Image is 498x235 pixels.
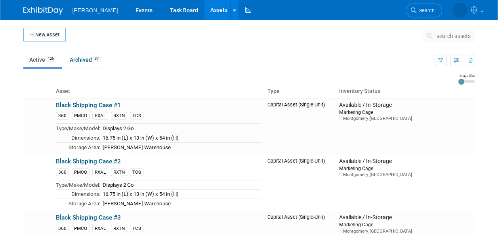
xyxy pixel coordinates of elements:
[72,225,90,232] div: PMCO
[100,142,261,152] td: [PERSON_NAME] Warehouse
[23,52,62,67] a: Active126
[100,199,261,208] td: [PERSON_NAME] Warehouse
[406,4,442,17] a: Search
[264,85,336,98] th: Type
[23,28,66,42] button: New Asset
[458,73,475,78] div: Image Size
[56,214,121,221] a: Black Shipping Case #3
[64,52,107,67] a: Archived37
[339,165,471,172] div: Marketing Cage
[111,112,127,119] div: RXTN
[103,191,179,197] span: 16.75 in (L) x 13 in (W) x 54 in (H)
[56,124,100,133] td: Type/Make/Model:
[56,112,69,119] div: 360
[56,225,69,232] div: 360
[92,169,108,176] div: RXAL
[339,172,471,178] div: Montgomery, [GEOGRAPHIC_DATA]
[69,144,100,150] span: Storage Area:
[416,8,435,13] span: Search
[53,85,265,98] th: Asset
[46,56,56,62] span: 126
[339,102,471,109] div: Available / In-Storage
[56,133,100,142] td: Dimensions:
[56,180,100,190] td: Type/Make/Model:
[339,158,471,165] div: Available / In-Storage
[23,7,63,15] img: ExhibitDay
[69,201,100,207] span: Storage Area:
[100,180,261,190] td: Displays 2 Go
[339,116,471,121] div: Montgomery, [GEOGRAPHIC_DATA]
[452,3,467,18] img: Amber Vincent
[111,169,127,176] div: RXTN
[264,98,336,155] td: Capital Asset (Single-Unit)
[130,225,143,232] div: TCS
[437,33,471,39] span: search assets
[56,190,100,199] td: Dimensions:
[72,169,90,176] div: PMCO
[103,135,179,141] span: 16.75 in (L) x 13 in (W) x 54 in (H)
[264,155,336,211] td: Capital Asset (Single-Unit)
[339,221,471,228] div: Marketing Cage
[100,124,261,133] td: Displays 2 Go
[423,30,475,42] button: search assets
[92,225,108,232] div: RXAL
[92,112,108,119] div: RXAL
[92,56,101,62] span: 37
[130,169,143,176] div: TCS
[339,214,471,221] div: Available / In-Storage
[339,228,471,234] div: Montgomery, [GEOGRAPHIC_DATA]
[56,158,121,165] a: Black Shipping Case #2
[72,112,90,119] div: PMCO
[111,225,127,232] div: RXTN
[56,102,121,109] a: Black Shipping Case #1
[73,7,118,13] span: [PERSON_NAME]
[339,109,471,116] div: Marketing Cage
[56,169,69,176] div: 360
[130,112,143,119] div: TCS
